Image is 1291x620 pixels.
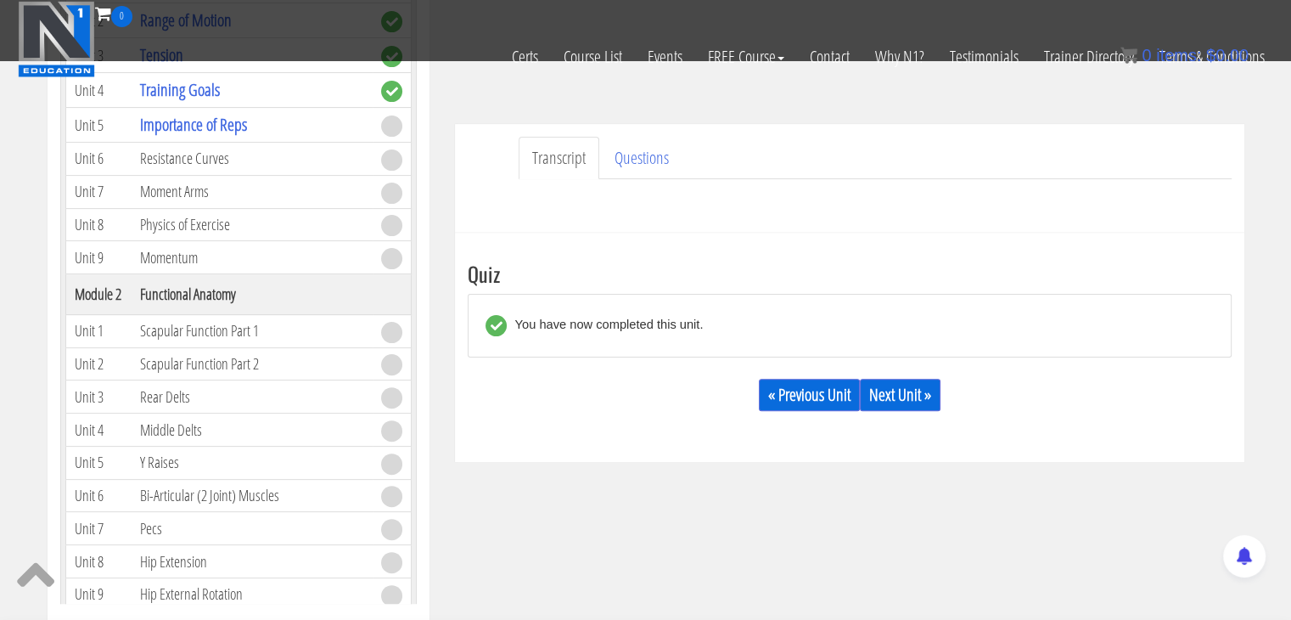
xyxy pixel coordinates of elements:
[132,446,373,479] td: Y Raises
[132,241,373,274] td: Momentum
[111,6,132,27] span: 0
[132,380,373,414] td: Rear Delts
[132,274,373,315] th: Functional Anatomy
[1142,46,1151,65] span: 0
[132,208,373,241] td: Physics of Exercise
[65,578,132,611] td: Unit 9
[601,137,682,180] a: Questions
[132,545,373,578] td: Hip Extension
[65,315,132,348] td: Unit 1
[551,27,635,87] a: Course List
[1120,47,1137,64] img: icon11.png
[65,241,132,274] td: Unit 9
[1156,46,1201,65] span: items:
[65,446,132,479] td: Unit 5
[140,78,220,101] a: Training Goals
[468,262,1232,285] h3: Quiz
[65,380,132,414] td: Unit 3
[381,81,402,102] span: complete
[1147,27,1277,87] a: Terms & Conditions
[65,347,132,380] td: Unit 2
[499,27,551,87] a: Certs
[65,73,132,108] td: Unit 4
[695,27,797,87] a: FREE Course
[1206,46,1215,65] span: $
[507,315,704,336] div: You have now completed this unit.
[65,143,132,176] td: Unit 6
[65,274,132,315] th: Module 2
[65,545,132,578] td: Unit 8
[132,578,373,611] td: Hip External Rotation
[862,27,937,87] a: Why N1?
[65,479,132,512] td: Unit 6
[95,2,132,25] a: 0
[1120,46,1249,65] a: 0 items: $0.00
[860,379,940,411] a: Next Unit »
[132,175,373,208] td: Moment Arms
[65,208,132,241] td: Unit 8
[140,113,247,136] a: Importance of Reps
[65,512,132,545] td: Unit 7
[132,414,373,447] td: Middle Delts
[132,315,373,348] td: Scapular Function Part 1
[132,347,373,380] td: Scapular Function Part 2
[797,27,862,87] a: Contact
[65,175,132,208] td: Unit 7
[1206,46,1249,65] bdi: 0.00
[65,414,132,447] td: Unit 4
[519,137,599,180] a: Transcript
[1031,27,1147,87] a: Trainer Directory
[132,512,373,545] td: Pecs
[65,108,132,143] td: Unit 5
[635,27,695,87] a: Events
[759,379,860,411] a: « Previous Unit
[937,27,1031,87] a: Testimonials
[18,1,95,77] img: n1-education
[132,479,373,512] td: Bi-Articular (2 Joint) Muscles
[132,143,373,176] td: Resistance Curves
